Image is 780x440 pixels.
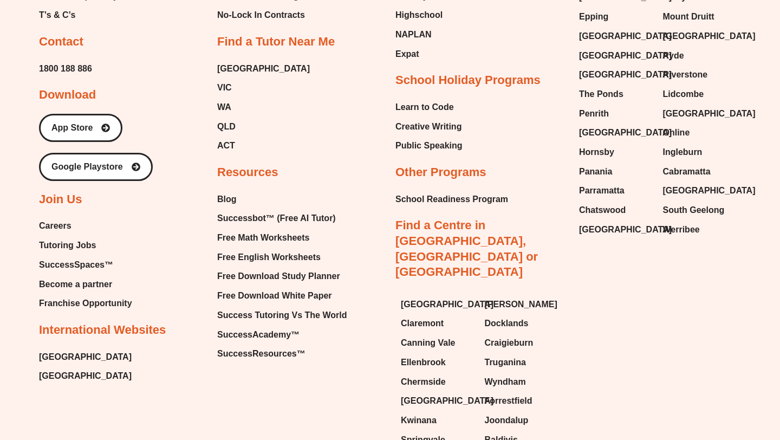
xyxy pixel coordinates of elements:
[217,191,347,208] a: Blog
[217,7,309,23] a: No-Lock In Contracts
[217,7,305,23] span: No-Lock In Contracts
[485,296,557,313] span: [PERSON_NAME]
[395,119,463,135] a: Creative Writing
[217,165,278,180] h2: Resources
[401,315,474,332] a: Claremont
[401,354,474,371] a: Ellenbrook
[579,164,652,180] a: Panania
[485,335,558,351] a: Craigieburn
[663,106,736,122] a: [GEOGRAPHIC_DATA]
[39,368,132,384] a: [GEOGRAPHIC_DATA]
[401,374,474,390] a: Chermside
[485,374,526,390] span: Wyndham
[39,218,132,234] a: Careers
[485,374,558,390] a: Wyndham
[485,296,558,313] a: [PERSON_NAME]
[663,144,736,160] a: Ingleburn
[217,210,336,227] span: Successbot™ (Free AI Tutor)
[51,163,123,171] span: Google Playstore
[663,9,714,25] span: Mount Druitt
[395,191,508,208] a: School Readiness Program
[39,34,83,50] h2: Contact
[401,315,444,332] span: Claremont
[39,276,132,293] a: Become a partner
[217,307,347,323] a: Success Tutoring Vs The World
[663,48,736,64] a: Ryde
[401,354,446,371] span: Ellenbrook
[579,9,652,25] a: Epping
[395,73,541,88] h2: School Holiday Programs
[579,67,672,83] span: [GEOGRAPHIC_DATA]
[39,7,118,23] a: T’s & C’s
[663,86,704,102] span: Lidcombe
[485,354,558,371] a: Truganina
[401,393,474,409] a: [GEOGRAPHIC_DATA]
[39,237,96,254] span: Tutoring Jobs
[579,164,612,180] span: Panania
[51,124,93,132] span: App Store
[663,28,756,44] span: [GEOGRAPHIC_DATA]
[663,48,684,64] span: Ryde
[395,99,463,115] a: Learn to Code
[401,335,474,351] a: Canning Vale
[401,296,474,313] a: [GEOGRAPHIC_DATA]
[217,99,231,115] span: WA
[395,119,461,135] span: Creative Writing
[39,295,132,312] a: Franchise Opportunity
[663,67,708,83] span: Riverstone
[395,165,486,180] h2: Other Programs
[395,99,454,115] span: Learn to Code
[485,354,526,371] span: Truganina
[217,191,237,208] span: Blog
[485,315,529,332] span: Docklands
[217,80,232,96] span: VIC
[217,138,310,154] a: ACT
[39,237,132,254] a: Tutoring Jobs
[579,48,652,64] a: [GEOGRAPHIC_DATA]
[395,218,538,279] a: Find a Centre in [GEOGRAPHIC_DATA], [GEOGRAPHIC_DATA] or [GEOGRAPHIC_DATA]
[217,327,300,343] span: SuccessAcademy™
[39,61,92,77] span: 1800 188 886
[401,412,474,429] a: Kwinana
[39,349,132,365] a: [GEOGRAPHIC_DATA]
[579,144,614,160] span: Hornsby
[39,153,153,181] a: Google Playstore
[663,222,736,238] a: Werribee
[217,119,310,135] a: QLD
[401,374,446,390] span: Chermside
[485,412,529,429] span: Joondalup
[217,61,310,77] span: [GEOGRAPHIC_DATA]
[663,106,756,122] span: [GEOGRAPHIC_DATA]
[579,86,623,102] span: The Ponds
[663,86,736,102] a: Lidcombe
[579,9,608,25] span: Epping
[579,183,652,199] a: Parramatta
[579,202,652,218] a: Chatswood
[401,393,493,409] span: [GEOGRAPHIC_DATA]
[485,315,558,332] a: Docklands
[594,318,780,440] iframe: Chat Widget
[663,202,736,218] a: South Geelong
[39,276,112,293] span: Become a partner
[395,27,447,43] a: NAPLAN
[579,125,672,141] span: [GEOGRAPHIC_DATA]
[663,9,736,25] a: Mount Druitt
[663,164,711,180] span: Cabramatta
[39,87,96,103] h2: Download
[39,192,82,208] h2: Join Us
[663,183,736,199] a: [GEOGRAPHIC_DATA]
[217,327,347,343] a: SuccessAcademy™
[579,125,652,141] a: [GEOGRAPHIC_DATA]
[395,138,463,154] a: Public Speaking
[485,393,532,409] span: Forrestfield
[663,164,736,180] a: Cabramatta
[579,106,609,122] span: Penrith
[217,119,236,135] span: QLD
[395,7,447,23] a: Highschool
[39,7,75,23] span: T’s & C’s
[663,183,756,199] span: [GEOGRAPHIC_DATA]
